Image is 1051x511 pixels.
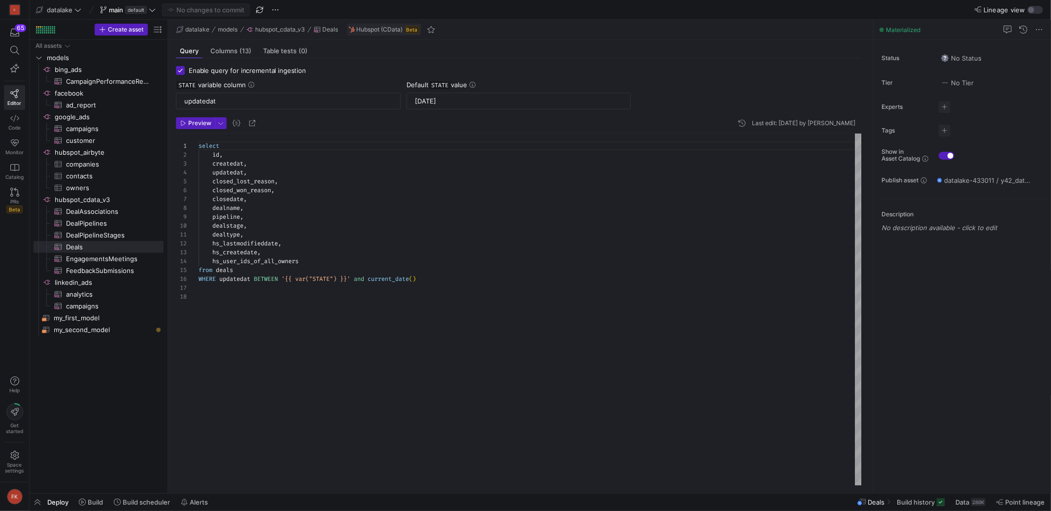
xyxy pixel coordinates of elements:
a: owners​​​​​​​​​ [34,182,164,194]
span: models [47,52,162,64]
span: , [274,177,278,185]
button: Point lineage [992,494,1049,511]
a: analytics​​​​​​​​​ [34,288,164,300]
span: Status [881,55,931,62]
div: 10 [176,221,187,230]
span: Columns [210,48,251,54]
div: Press SPACE to select this row. [34,288,164,300]
button: No tierNo Tier [939,76,976,89]
button: Alerts [176,494,212,511]
span: Beta [405,26,419,34]
span: bing_ads​​​​​​​​ [55,64,162,75]
a: DealAssociations​​​​​​​​​ [34,205,164,217]
div: 4 [176,168,187,177]
span: No Status [941,54,982,62]
span: Tags [881,127,931,134]
span: closedate [212,195,243,203]
div: 15 [176,266,187,274]
button: Build history [892,494,949,511]
button: 65 [4,24,25,41]
span: customer​​​​​​​​​ [66,135,152,146]
img: No status [941,54,949,62]
span: ad_report​​​​​​​​​ [66,100,152,111]
span: Data [955,498,969,506]
div: 18 [176,292,187,301]
span: updatedat [212,169,243,176]
div: Press SPACE to select this row. [34,123,164,135]
span: dealtype [212,231,240,238]
span: linkedin_ads​​​​​​​​ [55,277,162,288]
span: hubspot_cdata_v3​​​​​​​​ [55,194,162,205]
a: hubspot_airbyte​​​​​​​​ [34,146,164,158]
span: , [278,239,281,247]
button: Build scheduler [109,494,174,511]
div: Press SPACE to select this row. [34,300,164,312]
span: and [354,275,364,283]
button: datalake [34,3,84,16]
a: Editor [4,85,25,110]
a: ad_report​​​​​​​​​ [34,99,164,111]
div: Press SPACE to select this row. [34,324,164,336]
span: Hubspot (CData) [357,26,403,33]
span: Materialized [886,26,920,34]
button: Build [74,494,107,511]
div: 11 [176,230,187,239]
a: Monitor [4,135,25,159]
span: my_first_model​​​​​​​​​​ [54,312,152,324]
span: , [243,160,247,168]
button: Getstarted [4,400,25,438]
span: Build [88,498,103,506]
span: datalake-433011 / y42_datalake_main / source__hubspot_cdata_v3__Deals [944,176,1031,184]
span: pipeline [212,213,240,221]
div: Press SPACE to select this row. [34,158,164,170]
a: customer​​​​​​​​​ [34,135,164,146]
a: campaigns​​​​​​​​​ [34,300,164,312]
a: my_first_model​​​​​​​​​​ [34,312,164,324]
span: FeedbackSubmissions​​​​​​​​​ [66,265,152,276]
div: 2 [176,150,187,159]
div: 12 [176,239,187,248]
span: campaigns​​​​​​​​​ [66,123,152,135]
a: facebook​​​​​​​​ [34,87,164,99]
span: createdat [212,160,243,168]
span: Table tests [263,48,307,54]
span: Deals​​​​​​​​​ [66,241,152,253]
button: datalake-433011 / y42_datalake_main / source__hubspot_cdata_v3__Deals [935,174,1033,187]
div: C [10,5,20,15]
span: datalake [185,26,209,33]
span: hs_createdate [212,248,257,256]
span: my_second_model​​​​​​​​​​ [54,324,152,336]
span: Preview [188,120,211,127]
div: 65 [15,24,26,32]
span: DealPipelines​​​​​​​​​ [66,218,152,229]
span: Create asset [108,26,143,33]
div: Press SPACE to select this row. [34,241,164,253]
button: FK [4,486,25,507]
span: No Tier [941,79,974,87]
div: Press SPACE to select this row. [34,194,164,205]
p: No description available - click to edit [881,224,1047,232]
span: Show in Asset Catalog [881,148,920,162]
span: google_ads​​​​​​​​ [55,111,162,123]
div: All assets [35,42,62,49]
span: owners​​​​​​​​​ [66,182,152,194]
span: Alerts [190,498,208,506]
div: 288K [971,498,985,506]
span: current_date [368,275,409,283]
span: Code [8,125,21,131]
div: Press SPACE to select this row. [34,40,164,52]
div: Press SPACE to select this row. [34,312,164,324]
span: DealAssociations​​​​​​​​​ [66,206,152,217]
div: Press SPACE to select this row. [34,205,164,217]
a: linkedin_ads​​​​​​​​ [34,276,164,288]
div: 13 [176,248,187,257]
div: Press SPACE to select this row. [34,135,164,146]
span: analytics​​​​​​​​​ [66,289,152,300]
span: Monitor [5,149,24,155]
a: my_second_model​​​​​​​​​​ [34,324,164,336]
a: campaigns​​​​​​​​​ [34,123,164,135]
div: 17 [176,283,187,292]
button: maindefault [98,3,158,16]
button: hubspot_cdata_v3 [244,24,307,35]
span: select [199,142,219,150]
